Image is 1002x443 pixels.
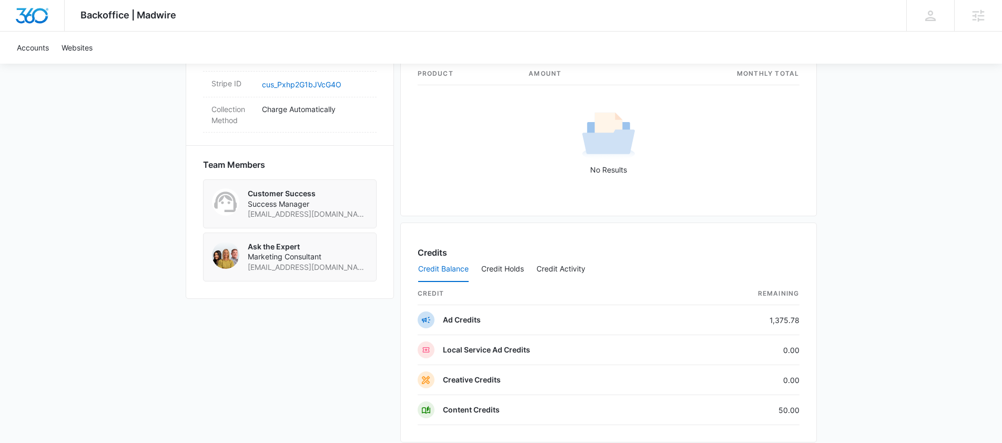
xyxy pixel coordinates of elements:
p: Ad Credits [443,315,481,325]
button: Credit Holds [481,257,524,282]
span: [EMAIL_ADDRESS][DOMAIN_NAME] [248,209,368,219]
div: Collection MethodCharge Automatically [203,97,377,133]
span: [EMAIL_ADDRESS][DOMAIN_NAME] [248,262,368,273]
p: Charge Automatically [262,104,368,115]
h3: Credits [418,246,447,259]
p: No Results [418,164,799,175]
dt: Stripe ID [211,78,254,89]
span: Success Manager [248,199,368,209]
img: Ask the Expert [212,241,239,269]
p: Local Service Ad Credits [443,345,530,355]
p: Customer Success [248,188,368,199]
td: 1,375.78 [688,305,799,335]
td: 0.00 [688,335,799,365]
img: No Results [582,109,635,162]
p: Creative Credits [443,375,501,385]
th: monthly total [635,63,799,85]
th: Remaining [688,283,799,305]
dt: Collection Method [211,104,254,126]
div: Stripe IDcus_Pxhp2G1bJVcG4O [203,72,377,97]
a: cus_Pxhp2G1bJVcG4O [262,80,341,89]
p: Content Credits [443,405,500,415]
th: amount [520,63,635,85]
span: Backoffice | Madwire [80,9,176,21]
span: Team Members [203,158,265,171]
a: Accounts [11,32,55,64]
th: product [418,63,521,85]
td: 0.00 [688,365,799,395]
th: credit [418,283,688,305]
a: Websites [55,32,99,64]
img: Customer Success [212,188,239,216]
span: Marketing Consultant [248,251,368,262]
td: 50.00 [688,395,799,425]
button: Credit Balance [418,257,469,282]
button: Credit Activity [537,257,585,282]
p: Ask the Expert [248,241,368,252]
